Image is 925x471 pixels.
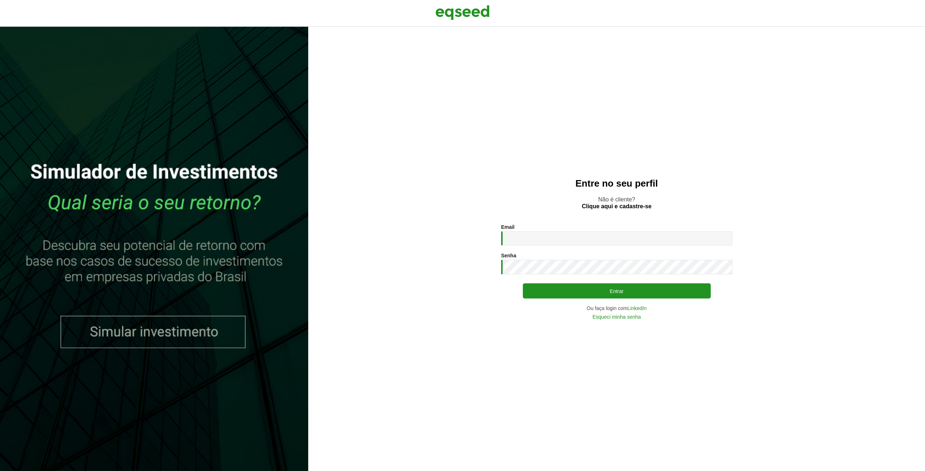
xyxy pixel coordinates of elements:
p: Não é cliente? [323,196,911,210]
a: Clique aqui e cadastre-se [582,204,651,209]
a: Esqueci minha senha [593,314,641,319]
a: LinkedIn [628,306,647,311]
label: Senha [501,253,516,258]
button: Entrar [523,283,711,298]
label: Email [501,224,515,230]
div: Ou faça login com [501,306,732,311]
h2: Entre no seu perfil [323,178,911,189]
img: EqSeed Logo [435,4,490,22]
